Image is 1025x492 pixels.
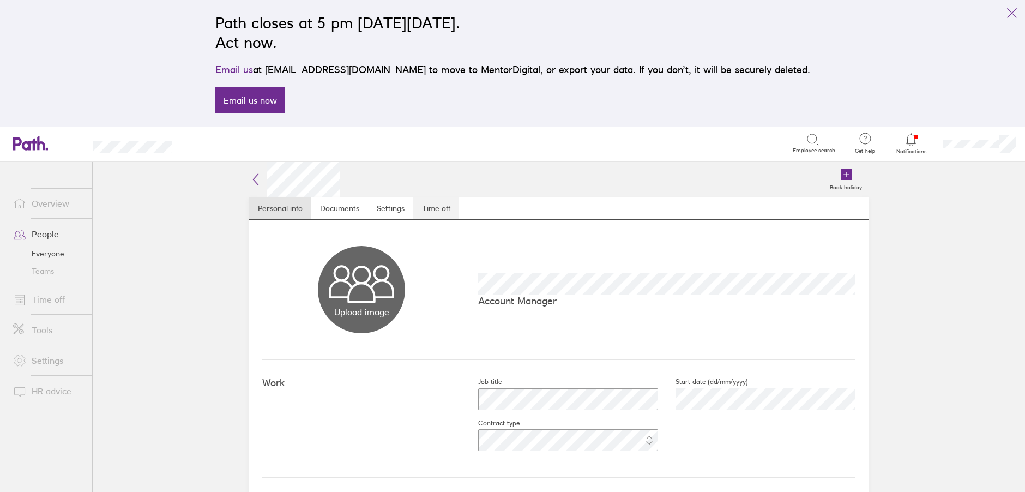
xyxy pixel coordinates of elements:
p: Account Manager [478,295,855,307]
a: People [4,223,92,245]
p: at [EMAIL_ADDRESS][DOMAIN_NAME] to move to MentorDigital, or export your data. If you don’t, it w... [215,62,810,77]
span: Get help [847,148,883,154]
a: Settings [368,197,413,219]
a: Personal info [249,197,311,219]
div: Search [202,138,230,148]
a: Overview [4,193,92,214]
h4: Work [262,377,461,389]
span: Employee search [793,147,835,154]
a: Time off [413,197,459,219]
a: Notifications [894,132,929,155]
a: Email us now [215,87,285,113]
a: Everyone [4,245,92,262]
label: Book holiday [823,181,869,191]
a: Tools [4,319,92,341]
a: Teams [4,262,92,280]
a: Settings [4,350,92,371]
label: Start date (dd/mm/yyyy) [658,377,748,386]
h2: Path closes at 5 pm [DATE][DATE]. Act now. [215,13,810,52]
a: HR advice [4,380,92,402]
a: Time off [4,289,92,310]
label: Job title [461,377,502,386]
a: Email us [215,64,253,75]
a: Documents [311,197,368,219]
label: Contract type [461,419,520,428]
span: Notifications [894,148,929,155]
a: Book holiday [823,162,869,197]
